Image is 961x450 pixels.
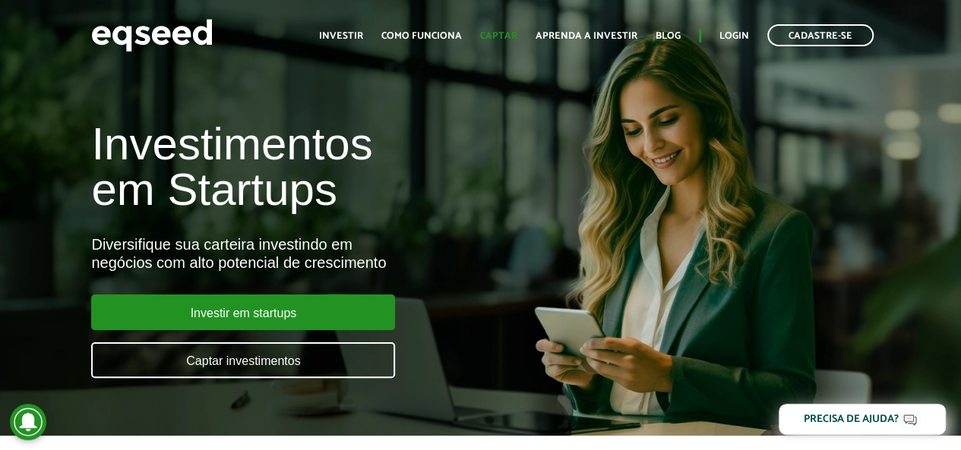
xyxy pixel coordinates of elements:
h1: Investimentos em Startups [91,121,549,212]
a: Captar [480,31,517,41]
a: Aprenda a investir [536,31,637,41]
a: Blog [656,31,681,41]
a: Captar investimentos [91,342,395,378]
a: Investir em startups [91,294,395,330]
a: Login [719,31,749,41]
a: Investir [319,31,363,41]
div: Diversifique sua carteira investindo em negócios com alto potencial de crescimento [91,235,549,272]
a: Cadastre-se [767,24,874,46]
img: EqSeed [91,15,213,55]
a: Como funciona [381,31,462,41]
